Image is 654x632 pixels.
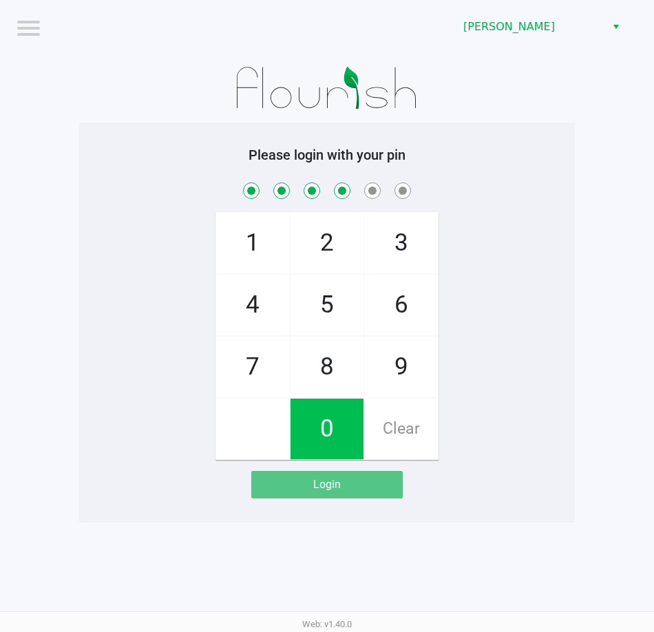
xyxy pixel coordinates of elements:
[216,275,289,335] span: 4
[216,337,289,397] span: 7
[606,14,626,39] button: Select
[216,213,289,273] span: 1
[365,275,438,335] span: 6
[365,399,438,459] span: Clear
[302,619,352,629] span: Web: v1.40.0
[291,213,363,273] span: 2
[89,147,565,163] h5: Please login with your pin
[365,337,438,397] span: 9
[291,275,363,335] span: 5
[463,19,598,35] span: [PERSON_NAME]
[365,213,438,273] span: 3
[291,399,363,459] span: 0
[291,337,363,397] span: 8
